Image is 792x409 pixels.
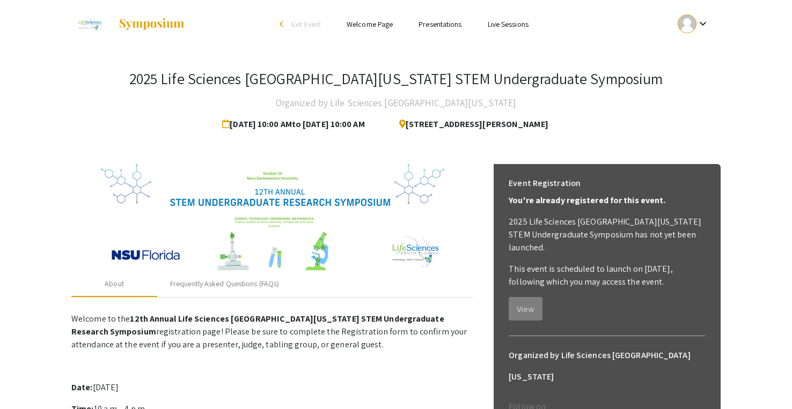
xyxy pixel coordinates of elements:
span: [DATE] 10:00 AM to [DATE] 10:00 AM [222,114,369,135]
img: Symposium by ForagerOne [118,18,185,31]
p: This event is scheduled to launch on [DATE], following which you may access the event. [509,263,705,288]
p: 2025 Life Sciences [GEOGRAPHIC_DATA][US_STATE] STEM Undergraduate Symposium has not yet been laun... [509,215,705,254]
div: About [105,278,124,289]
img: 2025 Life Sciences South Florida STEM Undergraduate Symposium [71,11,107,38]
p: [DATE] [71,381,474,394]
h6: Organized by Life Sciences [GEOGRAPHIC_DATA][US_STATE] [509,345,705,388]
h6: Event Registration [509,173,581,194]
a: Live Sessions [488,19,529,29]
strong: 12th Annual Life Sciences [GEOGRAPHIC_DATA][US_STATE] STEM Undergraduate Research Symposium [71,313,444,337]
div: arrow_back_ios [280,21,286,27]
h3: 2025 Life Sciences [GEOGRAPHIC_DATA][US_STATE] STEM Undergraduate Symposium [129,70,663,88]
span: [STREET_ADDRESS][PERSON_NAME] [391,114,548,135]
div: Frequently Asked Questions (FAQs) [170,278,279,289]
h4: Organized by Life Sciences [GEOGRAPHIC_DATA][US_STATE] [276,92,516,114]
a: Welcome Page [347,19,393,29]
strong: Date: [71,382,93,393]
a: 2025 Life Sciences South Florida STEM Undergraduate Symposium [71,11,185,38]
a: Presentations [419,19,461,29]
span: Exit Event [291,19,321,29]
p: Welcome to the registration page! Please be sure to complete the Registration form to confirm you... [71,313,474,351]
button: Expand account dropdown [666,12,721,36]
mat-icon: Expand account dropdown [696,17,709,30]
button: View [509,297,542,321]
img: 32153a09-f8cb-4114-bf27-cfb6bc84fc69.png [101,164,444,271]
p: You're already registered for this event. [509,194,705,207]
iframe: Chat [8,361,46,401]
